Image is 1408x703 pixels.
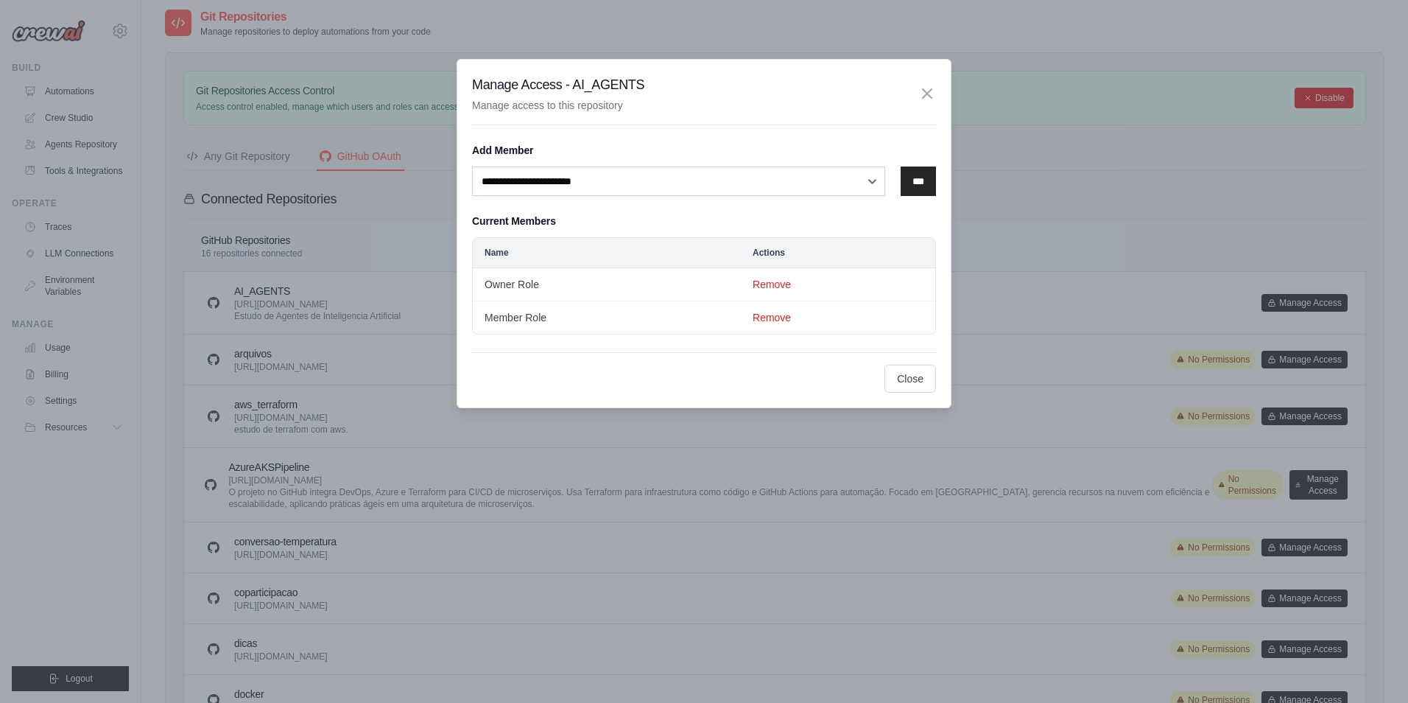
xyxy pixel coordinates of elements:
button: Remove [753,310,791,325]
button: Remove [753,277,791,292]
th: Name [473,238,741,268]
div: Widget de chat [1334,632,1408,703]
h5: Add Member [472,143,936,158]
p: Manage access to this repository [472,98,644,113]
iframe: Chat Widget [1334,632,1408,703]
td: Member Role [473,301,741,335]
h5: Current Members [472,214,936,228]
td: Owner Role [473,268,741,301]
button: Close [884,365,936,393]
th: Actions [741,238,935,268]
h3: Manage Access - AI_AGENTS [472,74,644,95]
